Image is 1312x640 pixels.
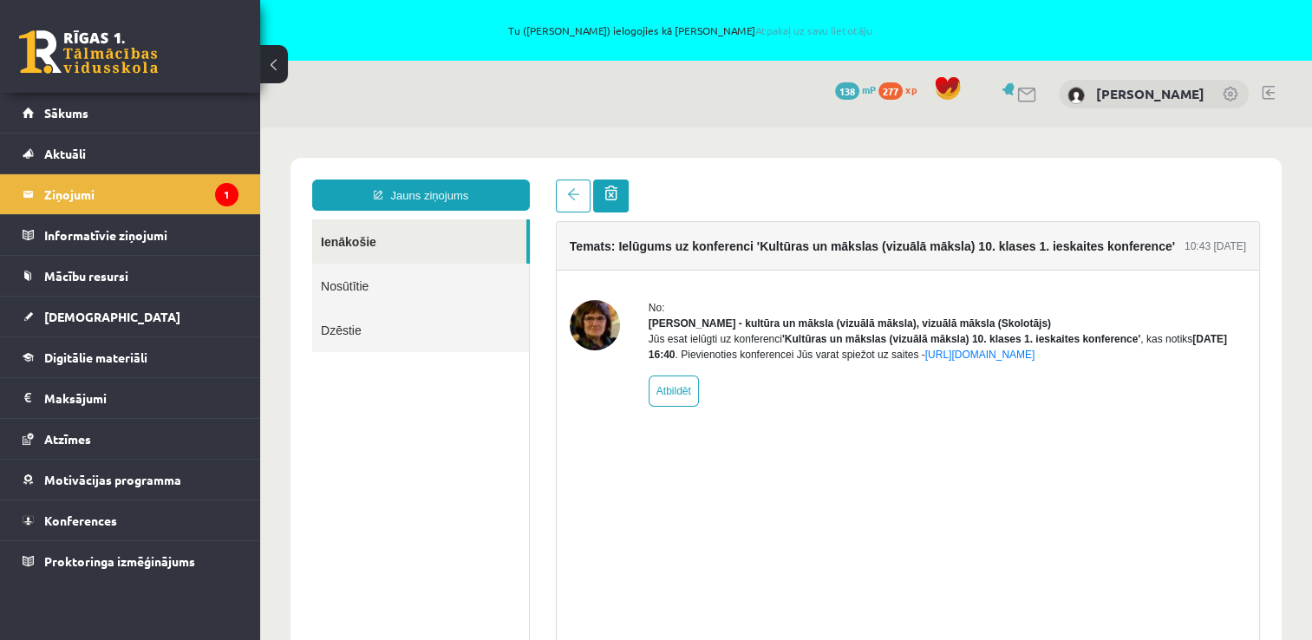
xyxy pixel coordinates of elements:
span: 277 [878,82,903,100]
a: Nosūtītie [52,136,269,180]
a: Informatīvie ziņojumi [23,215,238,255]
img: Elīna Kivriņa [1067,87,1085,104]
a: Atbildēt [388,248,439,279]
a: 277 xp [878,82,925,96]
a: Proktoringa izmēģinājums [23,541,238,581]
legend: Informatīvie ziņojumi [44,215,238,255]
div: 10:43 [DATE] [924,111,986,127]
i: 1 [215,183,238,206]
span: Aktuāli [44,146,86,161]
a: Aktuāli [23,134,238,173]
a: Atpakaļ uz savu lietotāju [755,23,872,37]
a: Sākums [23,93,238,133]
span: xp [905,82,917,96]
div: Jūs esat ielūgti uz konferenci , kas notiks . Pievienoties konferencei Jūs varat spiežot uz saites - [388,204,986,235]
span: Motivācijas programma [44,472,181,487]
a: [URL][DOMAIN_NAME] [665,221,775,233]
a: Jauns ziņojums [52,52,270,83]
span: Mācību resursi [44,268,128,284]
a: Maksājumi [23,378,238,418]
div: No: [388,173,986,188]
a: Digitālie materiāli [23,337,238,377]
span: [DEMOGRAPHIC_DATA] [44,309,180,324]
span: Atzīmes [44,431,91,447]
a: Dzēstie [52,180,269,225]
span: mP [862,82,876,96]
b: 'Kultūras un mākslas (vizuālā māksla) 10. klases 1. ieskaites konference' [522,206,880,218]
a: Motivācijas programma [23,460,238,500]
span: Digitālie materiāli [44,349,147,365]
span: Konferences [44,513,117,528]
a: Mācību resursi [23,256,238,296]
a: Atzīmes [23,419,238,459]
a: Ziņojumi1 [23,174,238,214]
a: Rīgas 1. Tālmācības vidusskola [19,30,158,74]
a: 138 mP [835,82,876,96]
h4: Temats: Ielūgums uz konferenci 'Kultūras un mākslas (vizuālā māksla) 10. klases 1. ieskaites konf... [310,112,915,126]
img: Ilze Kolka - kultūra un māksla (vizuālā māksla), vizuālā māksla [310,173,360,223]
legend: Maksājumi [44,378,238,418]
strong: [PERSON_NAME] - kultūra un māksla (vizuālā māksla), vizuālā māksla (Skolotājs) [388,190,791,202]
a: [DEMOGRAPHIC_DATA] [23,297,238,336]
span: Sākums [44,105,88,121]
span: Proktoringa izmēģinājums [44,553,195,569]
legend: Ziņojumi [44,174,238,214]
span: Tu ([PERSON_NAME]) ielogojies kā [PERSON_NAME] [199,25,1181,36]
a: Konferences [23,500,238,540]
a: [PERSON_NAME] [1096,85,1204,102]
span: 138 [835,82,859,100]
a: Ienākošie [52,92,266,136]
